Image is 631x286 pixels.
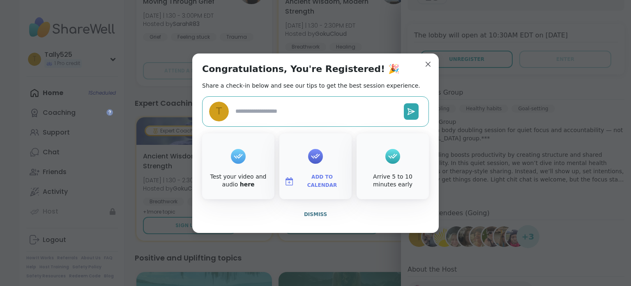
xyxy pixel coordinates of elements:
button: Dismiss [202,206,429,223]
iframe: Spotlight [106,109,113,116]
span: T [216,104,222,119]
a: here [240,181,255,188]
div: Arrive 5 to 10 minutes early [358,173,427,189]
button: Add to Calendar [281,173,350,190]
img: ShareWell Logomark [284,177,294,186]
span: Add to Calendar [297,173,347,189]
div: Test your video and audio [204,173,273,189]
h2: Share a check-in below and see our tips to get the best session experience. [202,81,420,90]
span: Dismiss [304,212,327,217]
h1: Congratulations, You're Registered! 🎉 [202,63,399,75]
